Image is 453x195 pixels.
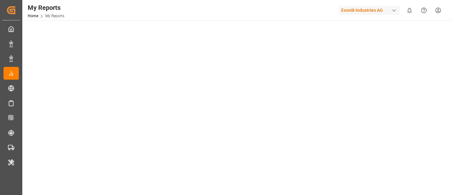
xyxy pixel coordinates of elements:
[417,3,431,18] button: Help Center
[28,14,38,18] a: Home
[339,4,402,16] button: Evonik Industries AG
[28,3,64,12] div: My Reports
[339,6,400,15] div: Evonik Industries AG
[402,3,417,18] button: show 0 new notifications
